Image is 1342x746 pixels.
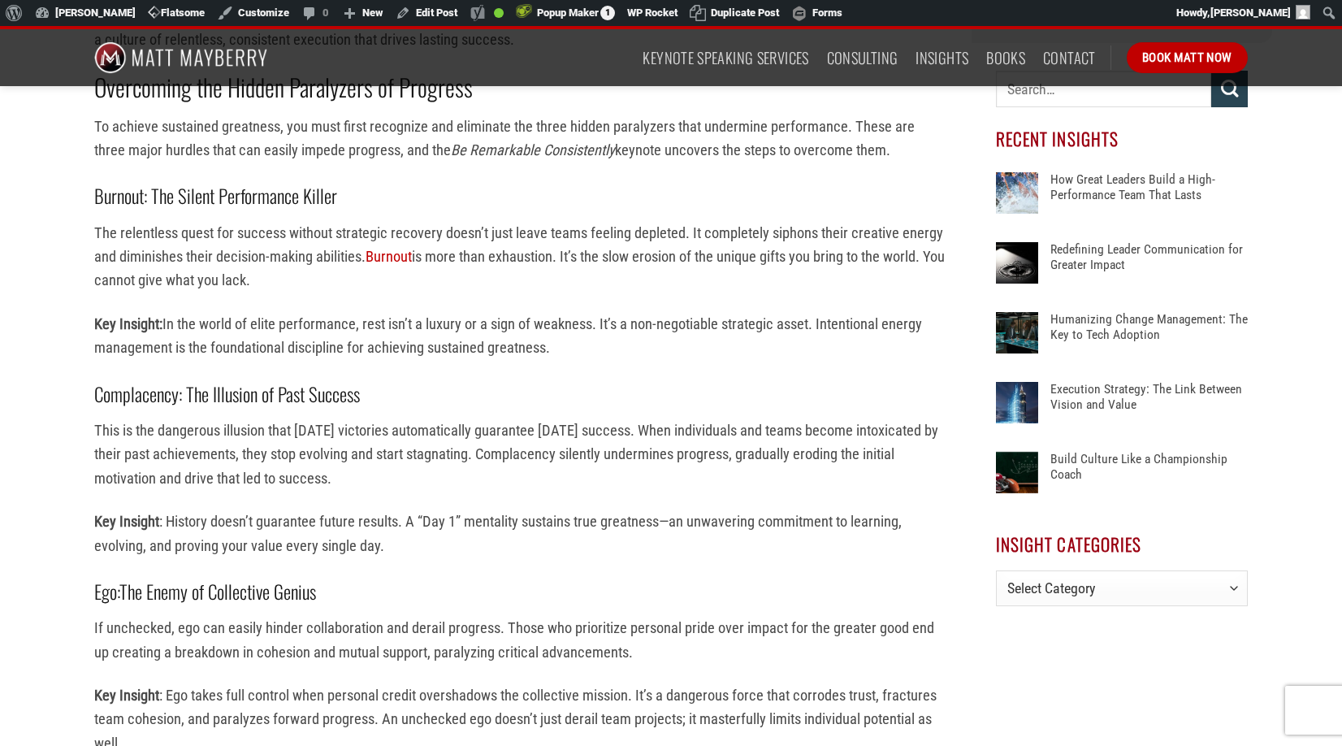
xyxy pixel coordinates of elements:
a: Insights [916,43,968,72]
a: Books [986,43,1025,72]
div: Good [494,8,504,18]
span: Insight Categories [996,531,1141,557]
strong: Burnout: The Silent Performance Killer [94,182,337,210]
p: This is the dangerous illusion that [DATE] victories automatically guarantee [DATE] success. When... [94,419,947,490]
span: [PERSON_NAME] [1210,7,1291,19]
a: Book Matt Now [1127,42,1248,73]
a: How Great Leaders Build a High-Performance Team That Lasts [1050,172,1248,221]
strong: Ego:The Enemy of Collective Genius [94,578,316,605]
strong: Key Insight [94,687,159,704]
span: 1 [600,6,615,20]
strong: Key Insight [94,513,159,530]
p: The relentless quest for success without strategic recovery doesn’t just leave teams feeling depl... [94,221,947,293]
a: Build Culture Like a Championship Coach [1050,452,1248,501]
a: Keynote Speaking Services [643,43,808,72]
strong: Overcoming the Hidden Paralyzers of Progress [94,69,473,105]
span: Book Matt Now [1142,48,1232,67]
a: Consulting [827,43,898,72]
img: Matt Mayberry [94,29,267,86]
input: Search… [996,71,1211,107]
a: Redefining Leader Communication for Greater Impact [1050,242,1248,291]
strong: Complacency: The Illusion of Past Success [94,380,360,408]
p: If unchecked, ego can easily hinder collaboration and derail progress. Those who prioritize perso... [94,616,947,664]
span: Recent Insights [996,126,1119,151]
em: Be Remarkable Consistently [451,141,615,158]
button: Submit [1211,71,1248,107]
p: : History doesn’t guarantee future results. A “Day 1” mentality sustains true greatness—an unwave... [94,510,947,557]
a: Humanizing Change Management: The Key to Tech Adoption [1050,312,1248,361]
a: Execution Strategy: The Link Between Vision and Value [1050,382,1248,431]
strong: Key Insight: [94,315,162,332]
a: Burnout [366,248,412,265]
p: To achieve sustained greatness, you must first recognize and eliminate the three hidden paralyzer... [94,115,947,163]
a: Contact [1043,43,1096,72]
p: In the world of elite performance, rest isn’t a luxury or a sign of weakness. It’s a non-negotiab... [94,312,947,360]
